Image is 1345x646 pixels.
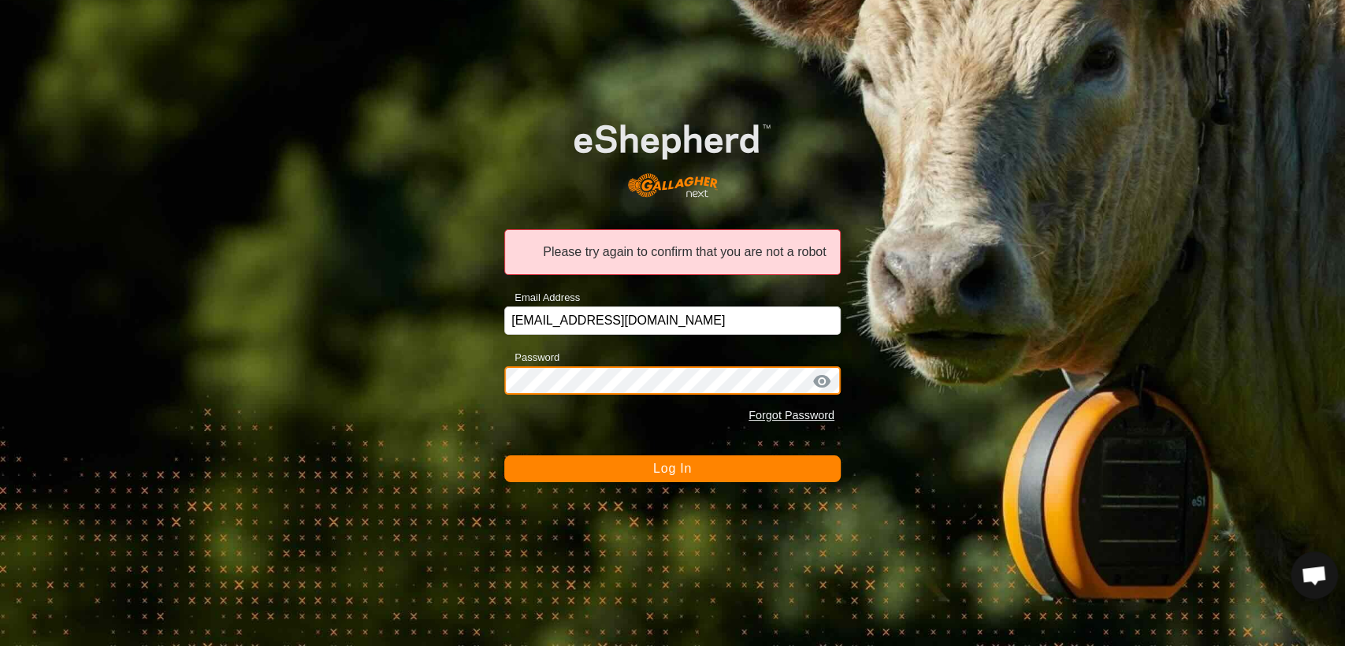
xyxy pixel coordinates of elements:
button: Log In [504,455,841,482]
label: Email Address [504,290,580,306]
span: Log In [653,462,692,475]
input: Email Address [504,306,841,335]
img: E-shepherd Logo [538,96,807,210]
label: Password [504,350,559,366]
a: Forgot Password [749,409,834,421]
div: Please try again to confirm that you are not a robot [504,229,841,275]
div: Open chat [1291,551,1338,599]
